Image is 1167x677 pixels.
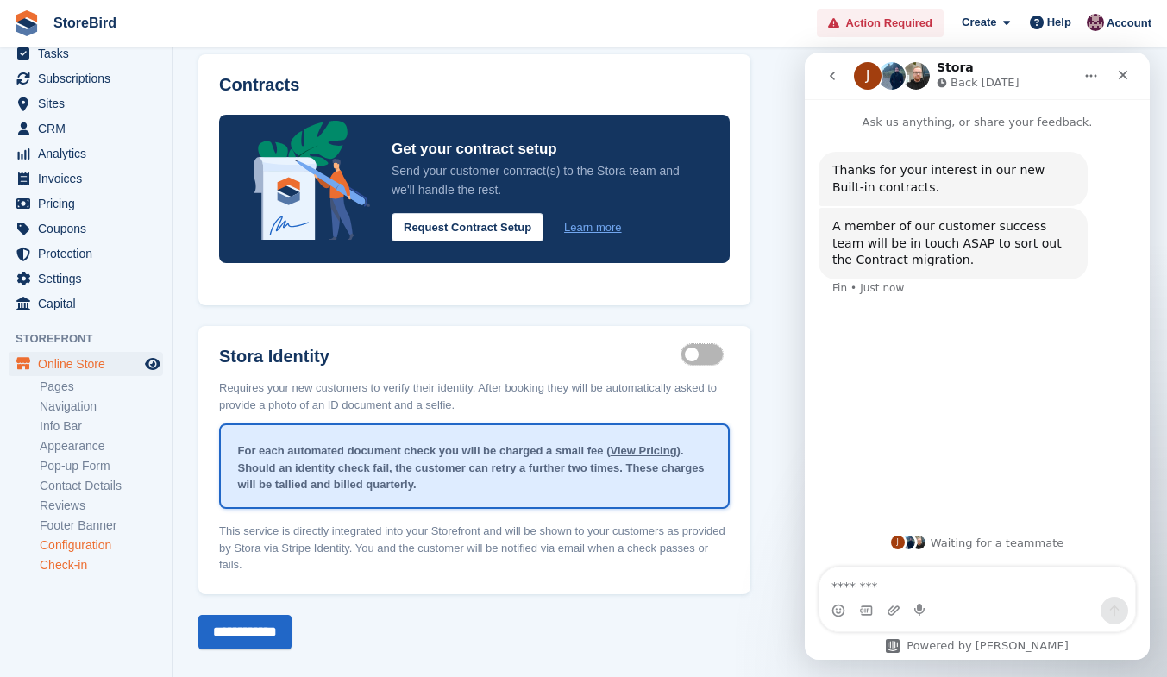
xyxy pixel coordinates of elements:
a: Appearance [40,438,163,454]
a: Configuration [40,537,163,554]
span: Protection [38,241,141,266]
span: Create [962,14,996,31]
a: Check-in [40,557,163,574]
p: This service is directly integrated into your Storefront and will be shown to your customers as p... [219,512,730,574]
span: Settings [38,266,141,291]
span: Capital [38,291,141,316]
p: Requires your new customers to verify their identity. After booking they will be automatically as... [219,369,730,413]
a: menu [9,116,163,141]
span: Sites [38,91,141,116]
span: Storefront [16,330,172,348]
span: Help [1047,14,1071,31]
a: Navigation [40,398,163,415]
span: Tasks [38,41,141,66]
span: Pricing [38,191,141,216]
a: menu [9,166,163,191]
a: menu [9,41,163,66]
label: Stora Identity [219,347,681,367]
p: Get your contract setup [392,136,695,161]
a: View Pricing [611,444,677,457]
a: menu [9,91,163,116]
a: Contact Details [40,478,163,494]
a: StoreBird [47,9,123,37]
a: menu [9,241,163,266]
div: For each automated document check you will be charged a small fee ( ). Should an identity check f... [221,429,728,507]
h3: Contracts [219,75,730,95]
a: menu [9,291,163,316]
label: Identity proof enabled [681,354,730,356]
a: Preview store [142,354,163,374]
a: Info Bar [40,418,163,435]
a: menu [9,191,163,216]
img: integrated-contracts-announcement-icon-4bcc16208f3049d2eff6d38435ce2bd7c70663ee5dfbe56b0d99acac82... [254,121,371,240]
a: Action Required [817,9,944,38]
span: Analytics [38,141,141,166]
span: Account [1107,15,1151,32]
p: Send your customer contract(s) to the Stora team and we'll handle the rest. [392,161,695,199]
a: Pop-up Form [40,458,163,474]
a: Footer Banner [40,517,163,534]
a: menu [9,66,163,91]
a: menu [9,141,163,166]
span: CRM [38,116,141,141]
iframe: Intercom live chat [805,53,1150,660]
a: Pages [40,379,163,395]
button: Request Contract Setup [392,213,543,241]
img: Hugh Stanton [1087,14,1104,31]
span: Action Required [846,15,932,32]
span: Online Store [38,352,141,376]
span: Subscriptions [38,66,141,91]
a: menu [9,352,163,376]
a: menu [9,266,163,291]
img: stora-icon-8386f47178a22dfd0bd8f6a31ec36ba5ce8667c1dd55bd0f319d3a0aa187defe.svg [14,10,40,36]
span: Invoices [38,166,141,191]
a: Reviews [40,498,163,514]
span: Coupons [38,216,141,241]
a: menu [9,216,163,241]
a: Learn more [564,219,621,236]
